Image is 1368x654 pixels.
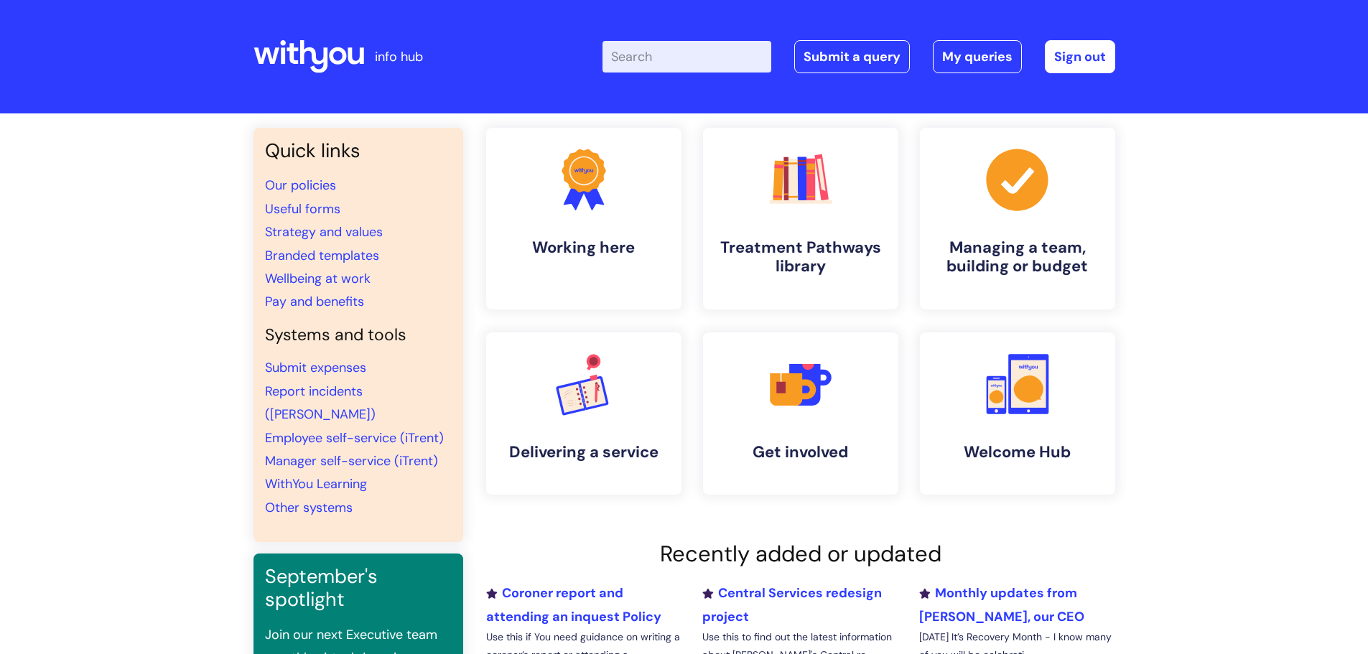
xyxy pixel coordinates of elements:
[486,584,661,625] a: Coroner report and attending an inquest Policy
[486,541,1115,567] h2: Recently added or updated
[703,332,898,495] a: Get involved
[703,128,898,309] a: Treatment Pathways library
[602,40,1115,73] div: | -
[919,584,1084,625] a: Monthly updates from [PERSON_NAME], our CEO
[486,332,681,495] a: Delivering a service
[794,40,910,73] a: Submit a query
[486,128,681,309] a: Working here
[265,359,366,376] a: Submit expenses
[920,128,1115,309] a: Managing a team, building or budget
[265,200,340,218] a: Useful forms
[265,270,371,287] a: Wellbeing at work
[265,293,364,310] a: Pay and benefits
[265,223,383,240] a: Strategy and values
[933,40,1022,73] a: My queries
[715,238,887,276] h4: Treatment Pathways library
[265,383,376,423] a: Report incidents ([PERSON_NAME])
[715,443,887,462] h4: Get involved
[375,45,423,68] p: info hub
[931,443,1104,462] h4: Welcome Hub
[602,41,771,73] input: Search
[265,325,452,345] h4: Systems and tools
[920,332,1115,495] a: Welcome Hub
[265,499,353,516] a: Other systems
[702,584,882,625] a: Central Services redesign project
[265,139,452,162] h3: Quick links
[931,238,1104,276] h4: Managing a team, building or budget
[265,565,452,612] h3: September's spotlight
[498,238,670,257] h4: Working here
[498,443,670,462] h4: Delivering a service
[1045,40,1115,73] a: Sign out
[265,247,379,264] a: Branded templates
[265,177,336,194] a: Our policies
[265,475,367,492] a: WithYou Learning
[265,452,438,470] a: Manager self-service (iTrent)
[265,429,444,447] a: Employee self-service (iTrent)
